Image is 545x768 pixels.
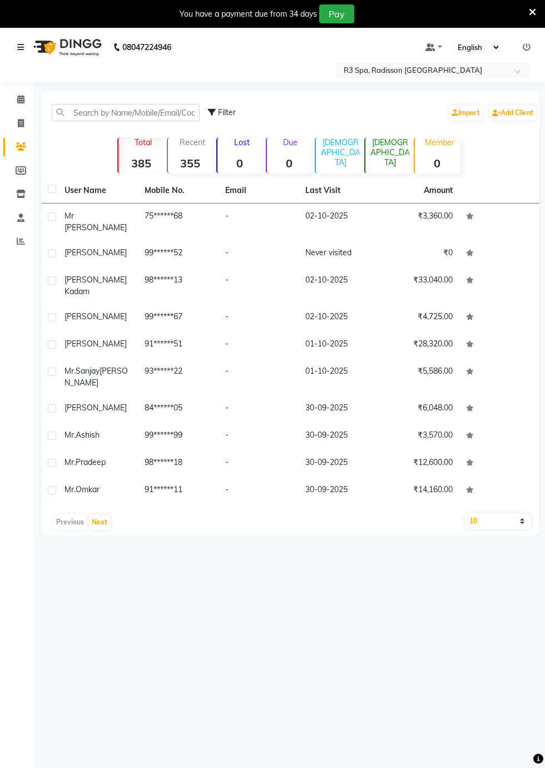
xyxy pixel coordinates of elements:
td: 30-09-2025 [299,395,379,423]
p: Recent [172,137,213,147]
span: Kadam [65,286,90,296]
th: User Name [58,178,138,204]
p: Member [419,137,460,147]
span: Mr.Omkar [65,484,100,494]
span: [PERSON_NAME] [65,403,127,413]
a: Import [449,105,483,121]
td: 01-10-2025 [299,331,379,359]
th: Mobile No. [138,178,218,204]
th: Email [219,178,299,204]
td: 30-09-2025 [299,477,379,504]
td: - [219,240,299,267]
b: 08047224946 [122,32,171,63]
strong: 319 [316,176,361,190]
span: Mr [PERSON_NAME] [65,211,127,232]
td: ₹3,570.00 [379,423,459,450]
span: Mr.Sanjay [65,366,100,376]
span: Filter [218,107,236,117]
th: Last Visit [299,178,379,204]
td: - [219,331,299,359]
p: [DEMOGRAPHIC_DATA] [370,137,410,167]
td: 30-09-2025 [299,450,379,477]
td: - [219,359,299,395]
button: Pay [319,4,354,23]
p: Lost [222,137,262,147]
td: ₹3,360.00 [379,204,459,240]
span: [PERSON_NAME] [65,247,127,257]
strong: 0 [415,156,460,170]
td: - [219,204,299,240]
td: - [219,267,299,304]
td: ₹33,040.00 [379,267,459,304]
td: ₹14,160.00 [379,477,459,504]
div: You have a payment due from 34 days [180,8,317,20]
span: [PERSON_NAME] [65,311,127,321]
img: logo [28,32,105,63]
strong: 385 [118,156,163,170]
strong: 355 [168,156,213,170]
input: Search by Name/Mobile/Email/Code [52,104,200,121]
strong: 57 [365,176,410,190]
td: - [219,304,299,331]
td: - [219,477,299,504]
strong: 0 [217,156,262,170]
span: [PERSON_NAME] [65,339,127,349]
td: 01-10-2025 [299,359,379,395]
td: 02-10-2025 [299,304,379,331]
td: 02-10-2025 [299,204,379,240]
th: Amount [417,178,459,203]
span: [PERSON_NAME] [65,275,127,285]
td: - [219,450,299,477]
a: Add Client [489,105,536,121]
p: [DEMOGRAPHIC_DATA] [320,137,361,167]
td: ₹0 [379,240,459,267]
strong: 0 [267,156,312,170]
p: Total [123,137,163,147]
td: ₹12,600.00 [379,450,459,477]
td: 02-10-2025 [299,267,379,304]
span: Mr.Pradeep [65,457,106,467]
td: Never visited [299,240,379,267]
p: Due [269,137,312,147]
button: Next [89,514,110,530]
td: - [219,395,299,423]
td: 30-09-2025 [299,423,379,450]
td: ₹6,048.00 [379,395,459,423]
span: Mr.Ashish [65,430,100,440]
td: ₹4,725.00 [379,304,459,331]
td: ₹28,320.00 [379,331,459,359]
td: ₹5,586.00 [379,359,459,395]
td: - [219,423,299,450]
